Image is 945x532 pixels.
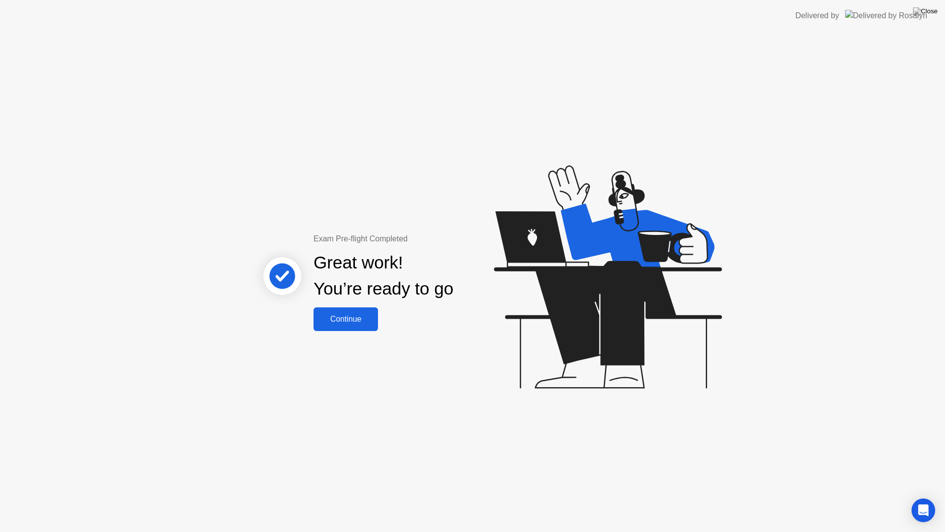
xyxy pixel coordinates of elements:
div: Delivered by [795,10,839,22]
img: Close [913,7,938,15]
div: Exam Pre-flight Completed [314,233,517,245]
div: Continue [316,315,375,324]
div: Open Intercom Messenger [912,499,935,522]
img: Delivered by Rosalyn [845,10,927,21]
button: Continue [314,307,378,331]
div: Great work! You’re ready to go [314,250,453,302]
